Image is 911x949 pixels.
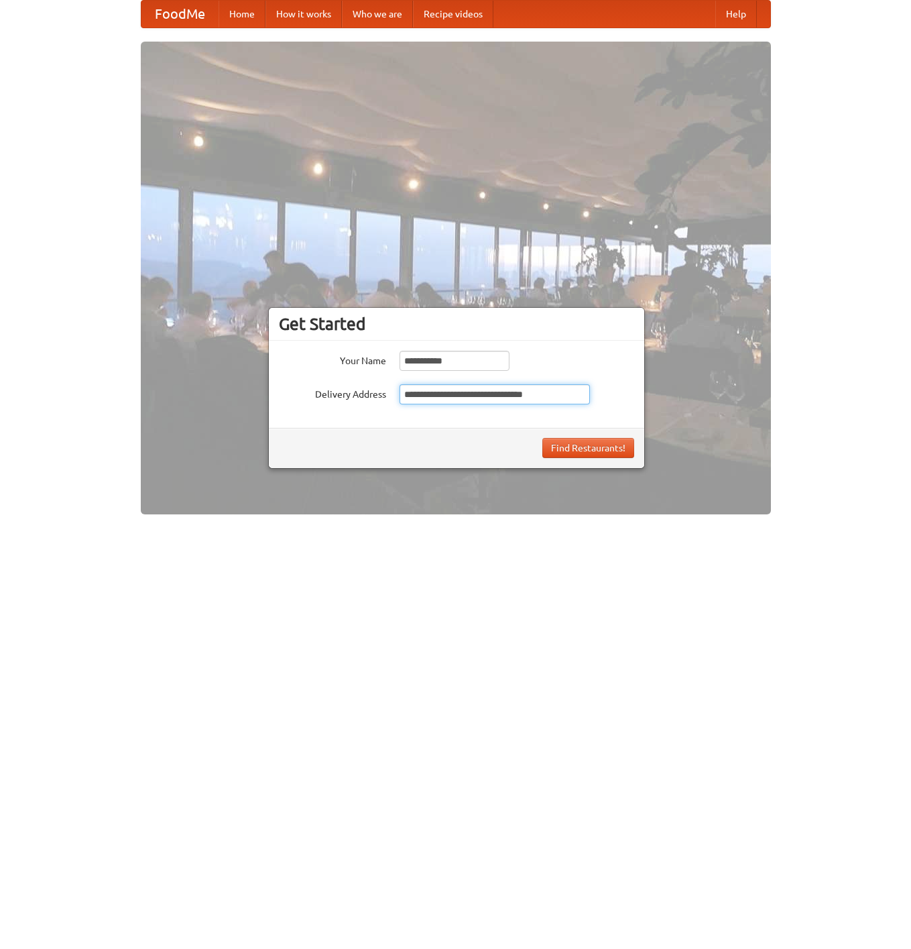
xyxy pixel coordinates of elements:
a: How it works [265,1,342,27]
a: FoodMe [141,1,219,27]
label: Delivery Address [279,384,386,401]
a: Recipe videos [413,1,493,27]
h3: Get Started [279,314,634,334]
a: Help [715,1,757,27]
a: Who we are [342,1,413,27]
label: Your Name [279,351,386,368]
a: Home [219,1,265,27]
button: Find Restaurants! [542,438,634,458]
